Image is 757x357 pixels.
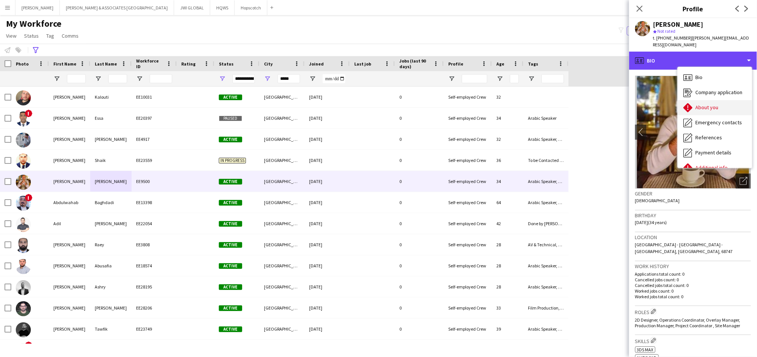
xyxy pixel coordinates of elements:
button: Open Filter Menu [53,75,60,82]
div: Arabic Speaker [523,108,569,128]
span: Active [219,305,242,311]
div: [GEOGRAPHIC_DATA] [259,192,305,213]
button: Hopscotch [235,0,267,15]
div: Arabic Speaker, AV & Technical, Conferences, Ceremonies & Exhibitions, Creative Design & Content,... [523,129,569,150]
div: Baghdadi [90,192,132,213]
div: 0 [395,150,444,171]
span: References [696,134,722,141]
button: Open Filter Menu [264,75,271,82]
div: [DATE] [305,234,350,255]
div: [DATE] [305,150,350,171]
img: Ahmed Kamal [16,301,31,316]
div: [GEOGRAPHIC_DATA] [259,108,305,128]
div: 32 [492,129,523,150]
div: Payment details [678,145,752,160]
div: [DATE] [305,255,350,276]
div: AV & Technical, Conferences, Ceremonies & Exhibitions, Manager, Operations, Production [523,234,569,255]
img: Adil Sheikh [16,217,31,232]
img: Abdallah Kalouti [16,90,31,105]
div: EE10031 [132,87,177,107]
span: Jobs (last 90 days) [399,58,430,69]
span: ! [25,194,32,201]
span: Active [219,137,242,142]
img: Abdulrahman Abu Awwad [16,175,31,190]
div: [DATE] [305,319,350,339]
div: 0 [395,319,444,339]
div: [PERSON_NAME] [49,234,90,255]
div: [PERSON_NAME] [49,319,90,339]
span: Status [24,32,39,39]
span: Payment details [696,149,732,156]
div: Self-employed Crew [444,297,492,318]
div: Arabic Speaker, Conferences, Ceremonies & Exhibitions, Coordinator, Done By [PERSON_NAME], Manage... [523,255,569,276]
div: 28 [492,234,523,255]
button: Open Filter Menu [95,75,102,82]
div: 32 [492,87,523,107]
button: JWI GLOBAL [174,0,210,15]
div: EE3808 [132,234,177,255]
div: Self-employed Crew [444,108,492,128]
div: EE9500 [132,171,177,192]
div: [PERSON_NAME] [90,129,132,150]
div: Self-employed Crew [444,319,492,339]
div: [PERSON_NAME] [90,297,132,318]
span: Active [219,284,242,290]
div: 34 [492,171,523,192]
button: Open Filter Menu [136,75,143,82]
div: Company application [678,85,752,100]
div: [PERSON_NAME] [49,297,90,318]
div: [DATE] [305,276,350,297]
div: EE20397 [132,108,177,128]
div: Open photos pop-in [736,174,751,189]
div: [GEOGRAPHIC_DATA] [259,276,305,297]
div: Self-employed Crew [444,255,492,276]
input: First Name Filter Input [67,74,86,83]
span: Paused [219,116,242,121]
div: Bio [678,70,752,85]
div: Self-employed Crew [444,87,492,107]
span: Photo [16,61,29,67]
div: Raey [90,234,132,255]
div: Self-employed Crew [444,150,492,171]
div: [GEOGRAPHIC_DATA] [259,150,305,171]
div: Self-employed Crew [444,171,492,192]
p: Applications total count: 0 [635,271,751,277]
span: Active [219,326,242,332]
div: 0 [395,234,444,255]
button: HQWS [210,0,235,15]
span: Active [219,242,242,248]
div: [PERSON_NAME] [90,213,132,234]
div: EE22054 [132,213,177,234]
div: 0 [395,171,444,192]
div: [DATE] [305,297,350,318]
button: Open Filter Menu [448,75,455,82]
img: Ahmed Abusafia [16,259,31,274]
div: [PERSON_NAME] [49,255,90,276]
div: Abusafia [90,255,132,276]
div: [PERSON_NAME] [49,108,90,128]
div: 28 [492,255,523,276]
span: Joined [309,61,324,67]
span: Profile [448,61,463,67]
div: Arabic Speaker, Conferences, Ceremonies & Exhibitions, Coordinator, Done by [PERSON_NAME], Manage... [523,171,569,192]
span: City [264,61,273,67]
input: Tags Filter Input [542,74,564,83]
div: [PERSON_NAME] [90,171,132,192]
span: My Workforce [6,18,61,29]
input: Joined Filter Input [323,74,345,83]
span: Status [219,61,234,67]
div: Arabic Speaker, Conferences, Ceremonies & Exhibitions, Consultants, Director, Done by [PERSON_NAM... [523,192,569,213]
button: [PERSON_NAME] & ASSOCIATES [GEOGRAPHIC_DATA] [60,0,174,15]
div: [GEOGRAPHIC_DATA] [259,297,305,318]
div: 39 [492,319,523,339]
button: Open Filter Menu [219,75,226,82]
div: [PERSON_NAME] [49,129,90,150]
span: Not rated [658,28,676,34]
div: Adil [49,213,90,234]
div: EE28206 [132,297,177,318]
h3: Birthday [635,212,751,219]
span: Active [219,179,242,185]
div: Self-employed Crew [444,129,492,150]
div: [PERSON_NAME] [49,150,90,171]
img: Ahmed Ashry [16,280,31,295]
